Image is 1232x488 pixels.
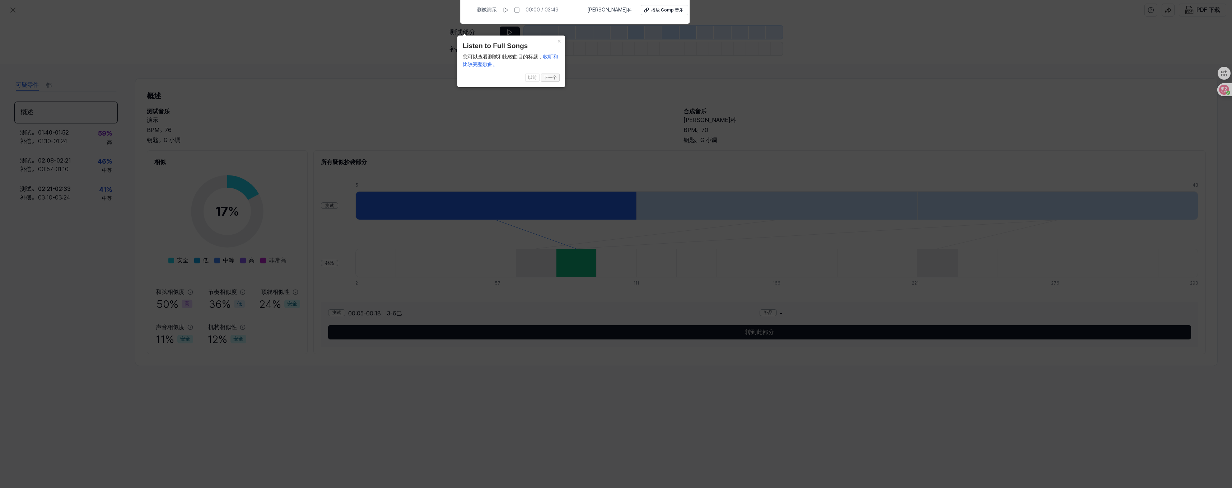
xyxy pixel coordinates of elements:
[463,54,558,67] font: 您可以查看测试和比较曲目的标题，
[554,36,565,46] button: Close
[541,74,560,82] button: 下一个
[525,74,540,82] button: 以前
[651,8,683,13] font: 播放 Comp 音乐
[526,6,559,14] div: 00:00 / 03:49
[463,41,560,51] header: Listen to Full Songs
[587,7,632,13] font: [PERSON_NAME]科
[477,7,497,13] font: 测试演示
[463,54,558,67] span: 收听和比较完整歌曲。
[544,75,557,80] font: 下一个
[528,75,537,80] font: 以前
[641,5,688,15] button: 播放 Comp 音乐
